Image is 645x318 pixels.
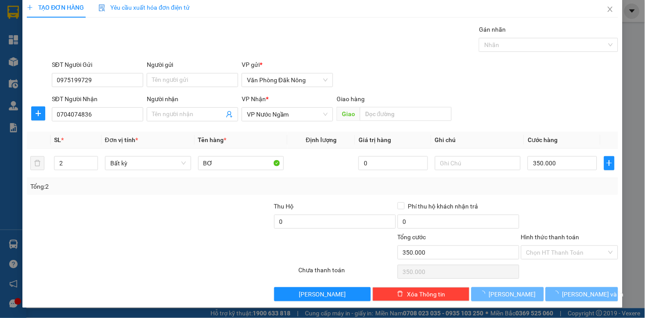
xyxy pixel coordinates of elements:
span: delete [397,291,403,298]
span: Cước hàng [528,136,558,143]
button: delete [30,156,44,170]
span: close [607,6,614,13]
span: plus [605,160,614,167]
img: icon [98,4,105,11]
button: [PERSON_NAME] và In [546,287,618,301]
span: user-add [226,111,233,118]
span: Giao hàng [337,95,365,102]
span: [PERSON_NAME] [299,289,346,299]
span: plus [32,110,45,117]
span: Định lượng [306,136,337,143]
span: loading [553,291,562,297]
span: VP Nhận [242,95,266,102]
span: Bất kỳ [110,157,186,170]
span: Giá trị hàng [359,136,391,143]
button: plus [31,106,45,121]
span: Thu Hộ [274,203,294,210]
div: Chưa thanh toán [298,265,397,281]
input: VD: Bàn, Ghế [198,156,284,170]
span: Giao [337,107,360,121]
div: Người gửi [147,60,238,69]
span: Phí thu hộ khách nhận trả [405,201,482,211]
span: Tổng cước [398,234,426,241]
span: SL [54,136,61,143]
div: VP gửi [242,60,333,69]
button: [PERSON_NAME] [274,287,371,301]
label: Hình thức thanh toán [521,234,580,241]
span: [PERSON_NAME] [489,289,536,299]
button: plus [604,156,615,170]
span: [PERSON_NAME] và In [562,289,624,299]
input: Ghi Chú [435,156,521,170]
span: TẠO ĐƠN HÀNG [27,4,84,11]
span: Yêu cầu xuất hóa đơn điện tử [98,4,190,11]
span: Tên hàng [198,136,227,143]
input: 0 [359,156,428,170]
span: loading [479,291,489,297]
button: deleteXóa Thông tin [373,287,470,301]
div: SĐT Người Gửi [52,60,143,69]
label: Gán nhãn [479,26,506,33]
div: Tổng: 2 [30,182,249,191]
th: Ghi chú [431,132,525,149]
span: Đơn vị tính [105,136,138,143]
span: plus [27,4,33,11]
span: Văn Phòng Đăk Nông [247,73,328,87]
span: VP Nước Ngầm [247,108,328,121]
input: Dọc đường [360,107,452,121]
button: [PERSON_NAME] [471,287,544,301]
div: Người nhận [147,94,238,104]
div: SĐT Người Nhận [52,94,143,104]
span: Xóa Thông tin [407,289,445,299]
